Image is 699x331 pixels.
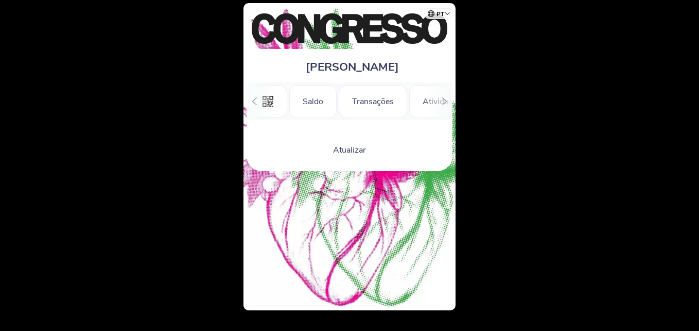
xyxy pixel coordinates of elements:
a: Transações [339,95,407,106]
a: Saldo [289,95,337,106]
img: Congresso de Cozinha [252,13,447,44]
center: Atualizar [252,144,447,156]
div: Atividades [409,85,475,118]
span: [PERSON_NAME] [306,59,399,75]
a: Atividades [409,95,475,106]
div: Saldo [289,85,337,118]
div: Transações [339,85,407,118]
